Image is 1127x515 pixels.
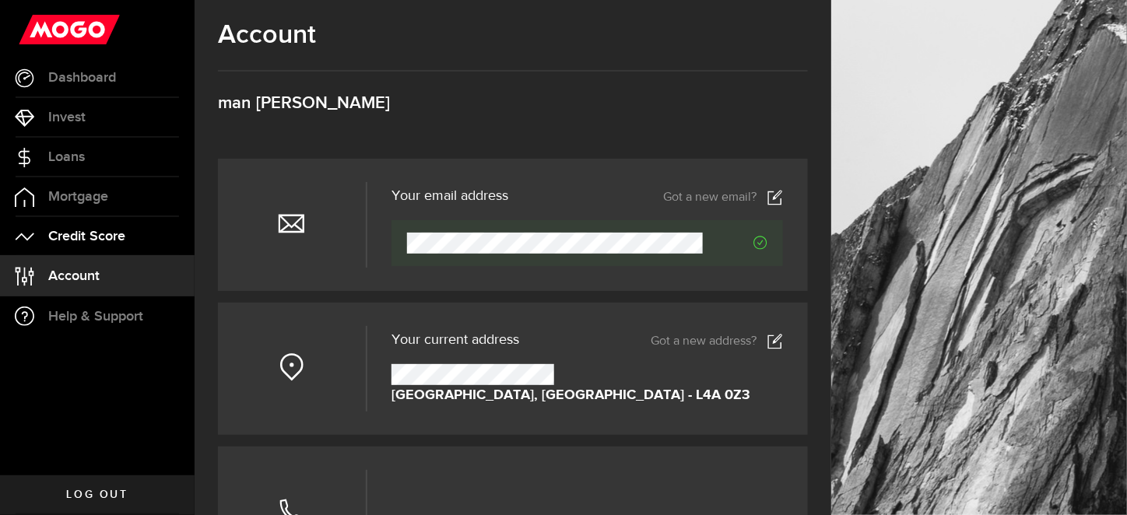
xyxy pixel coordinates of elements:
[218,95,808,112] h3: man [PERSON_NAME]
[651,334,783,349] a: Got a new address?
[391,189,508,203] h3: Your email address
[48,269,100,283] span: Account
[48,71,116,85] span: Dashboard
[12,6,59,53] button: Open LiveChat chat widget
[48,229,125,243] span: Credit Score
[66,489,128,500] span: Log out
[663,190,783,205] a: Got a new email?
[48,190,108,204] span: Mortgage
[703,236,767,250] span: Verified
[391,385,750,406] strong: [GEOGRAPHIC_DATA], [GEOGRAPHIC_DATA] - L4A 0Z3
[48,110,86,124] span: Invest
[218,19,808,51] h1: Account
[391,333,519,347] span: Your current address
[48,310,143,324] span: Help & Support
[48,150,85,164] span: Loans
